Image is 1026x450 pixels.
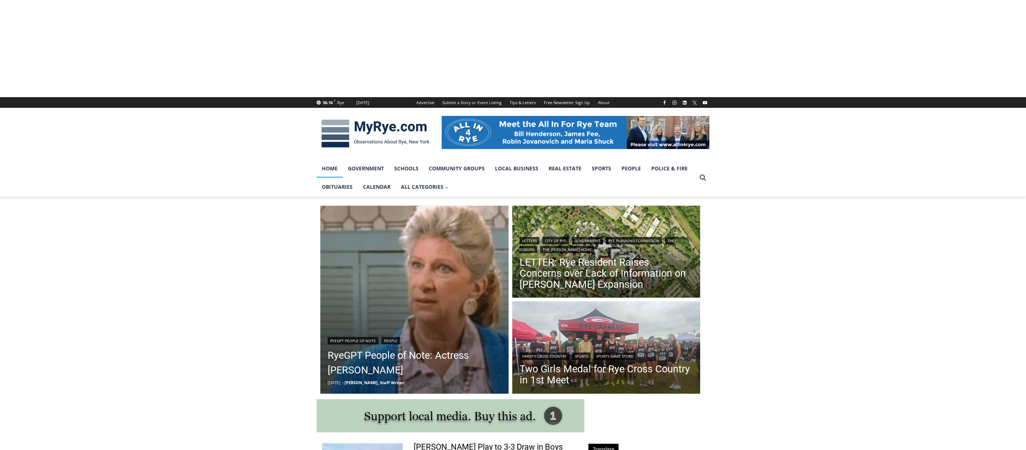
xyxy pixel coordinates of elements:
a: Two Girls Medal for Rye Cross Country in 1st Meet [520,364,693,386]
span: 56.16 [323,100,333,105]
a: About [594,97,614,108]
div: Rye [337,99,344,106]
a: Obituaries [317,178,358,196]
a: Sports Game Story [594,352,636,360]
nav: Primary Navigation [317,159,696,196]
img: MyRye.com [317,114,434,153]
div: | | | | | [520,235,693,253]
a: Instagram [670,98,679,107]
time: [DATE] [328,380,341,385]
img: support local media, buy this ad [317,399,584,432]
span: – [342,380,345,385]
a: The [PERSON_NAME] Home [540,246,594,253]
a: Read More Two Girls Medal for Rye Cross Country in 1st Meet [512,301,701,396]
a: Home [317,159,343,178]
a: Read More LETTER: Rye Resident Raises Concerns over Lack of Information on Osborn Expansion [512,206,701,300]
span: F [334,99,335,103]
div: | | [520,351,693,360]
a: Schools [389,159,424,178]
a: Government [343,159,389,178]
a: Government [572,237,603,244]
a: Sports [587,159,616,178]
a: Read More RyeGPT People of Note: Actress Liz Sheridan [320,206,509,394]
img: (PHOTO: Illustrative plan of The Osborn's proposed site plan from the July 10, 2025 planning comm... [512,206,701,300]
a: Community Groups [424,159,490,178]
img: (PHOTO: The Rye Varsity Cross Country team after their first meet on Saturday, September 6, 2025.... [512,301,701,396]
button: View Search Form [696,171,709,184]
a: Facebook [660,98,669,107]
div: [DATE] [356,99,369,106]
a: Police & Fire [646,159,693,178]
a: RyeGPT People of Note: Actress [PERSON_NAME] [328,348,501,378]
a: Real Estate [544,159,587,178]
a: Advertise [412,97,438,108]
a: Sports [572,352,591,360]
nav: Secondary Navigation [412,97,614,108]
a: Letters [520,237,539,244]
span: All Categories [401,183,449,191]
a: Rye Planning Commission [606,237,662,244]
a: [PERSON_NAME], Staff Writer [345,380,404,385]
a: Linkedin [680,98,689,107]
a: Varsity Cross Country [520,352,569,360]
a: RyeGPT People of Note [328,337,378,344]
a: All Categories [396,178,454,196]
img: All in for Rye [442,116,709,149]
img: (PHOTO: Sheridan in an episode of ALF. Public Domain.) [320,206,509,394]
a: LETTER: Rye Resident Raises Concerns over Lack of Information on [PERSON_NAME] Expansion [520,257,693,290]
a: Tips & Letters [506,97,540,108]
a: YouTube [701,98,709,107]
a: City of Rye [542,237,569,244]
a: Free Newsletter Sign Up [540,97,594,108]
a: X [690,98,699,107]
a: People [381,337,400,344]
a: Calendar [358,178,396,196]
div: | [328,336,501,344]
a: Local Business [490,159,544,178]
a: Submit a Story or Event Listing [438,97,506,108]
a: People [616,159,646,178]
